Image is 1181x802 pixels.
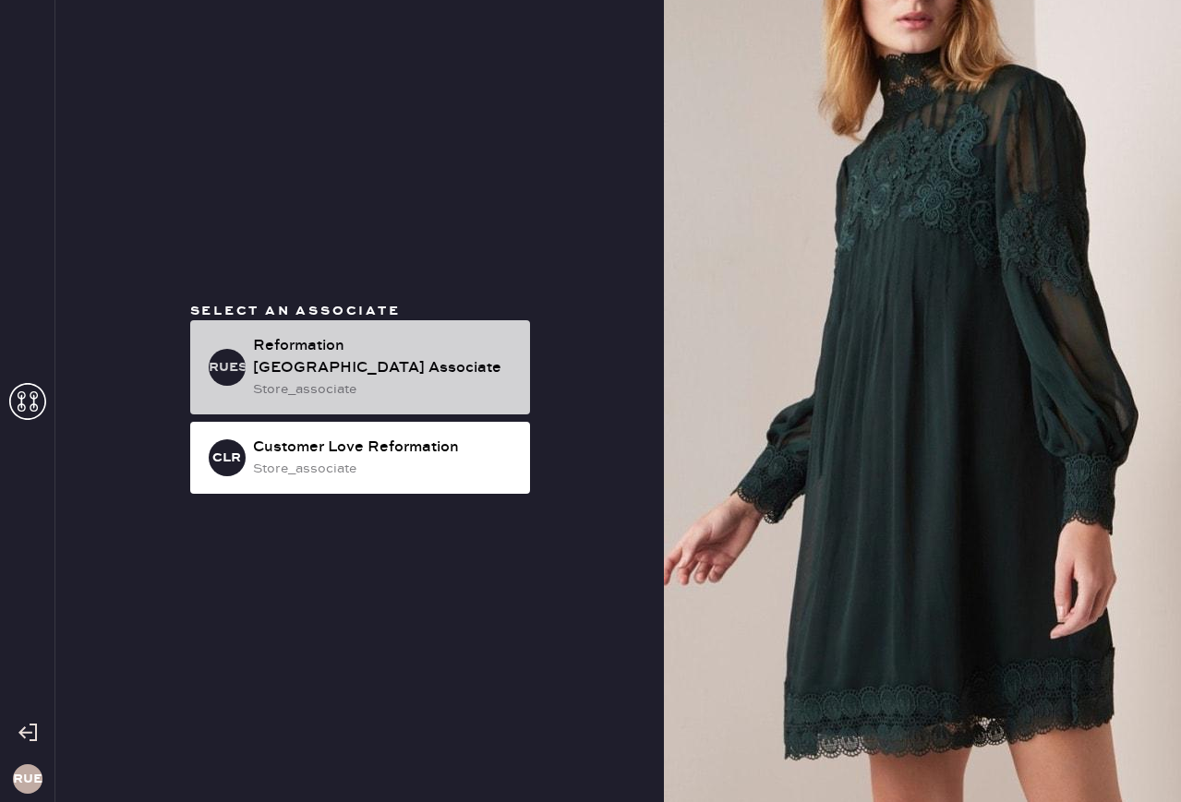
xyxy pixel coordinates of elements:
[1093,719,1173,798] iframe: Front Chat
[190,303,401,319] span: Select an associate
[212,451,241,464] h3: CLR
[253,459,515,479] div: store_associate
[253,437,515,459] div: Customer Love Reformation
[253,335,515,379] div: Reformation [GEOGRAPHIC_DATA] Associate
[253,379,515,400] div: store_associate
[209,361,246,374] h3: RUESA
[13,772,42,785] h3: RUES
